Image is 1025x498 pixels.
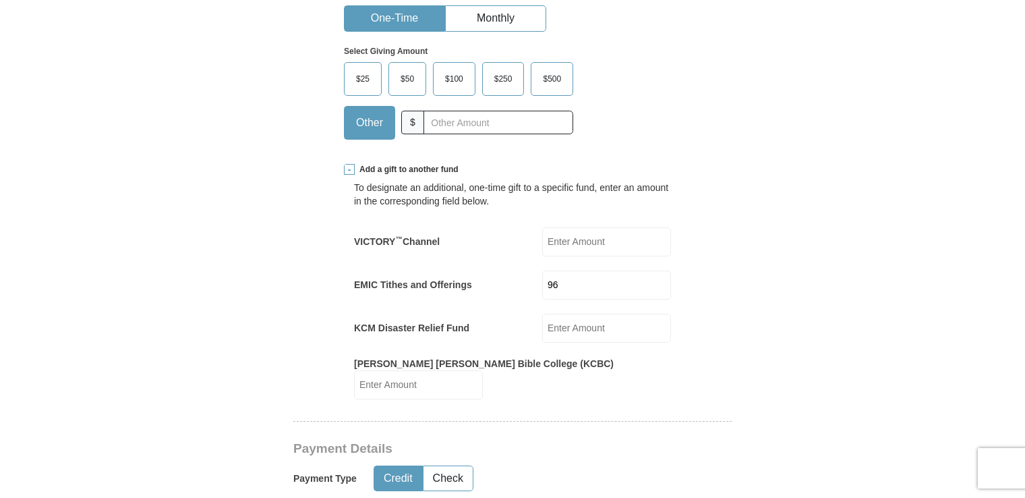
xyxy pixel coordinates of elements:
input: Enter Amount [542,314,671,343]
span: $100 [438,69,470,89]
span: $500 [536,69,568,89]
button: Check [423,466,473,491]
strong: Select Giving Amount [344,47,428,56]
input: Enter Amount [542,227,671,256]
input: Other Amount [423,111,573,134]
div: To designate an additional, one-time gift to a specific fund, enter an amount in the correspondin... [354,181,671,208]
span: $ [401,111,424,134]
input: Enter Amount [354,370,483,399]
label: EMIC Tithes and Offerings [354,278,472,292]
h5: Payment Type [293,473,357,485]
sup: ™ [395,235,403,243]
label: KCM Disaster Relief Fund [354,321,469,335]
button: Credit [374,466,422,491]
button: One-Time [345,6,444,31]
label: [PERSON_NAME] [PERSON_NAME] Bible College (KCBC) [354,357,614,370]
span: Add a gift to another fund [355,164,459,175]
span: $250 [488,69,519,89]
span: $50 [394,69,421,89]
h3: Payment Details [293,441,637,457]
span: $25 [349,69,376,89]
label: VICTORY Channel [354,235,440,248]
span: Other [349,113,390,133]
button: Monthly [446,6,546,31]
input: Enter Amount [542,271,671,300]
